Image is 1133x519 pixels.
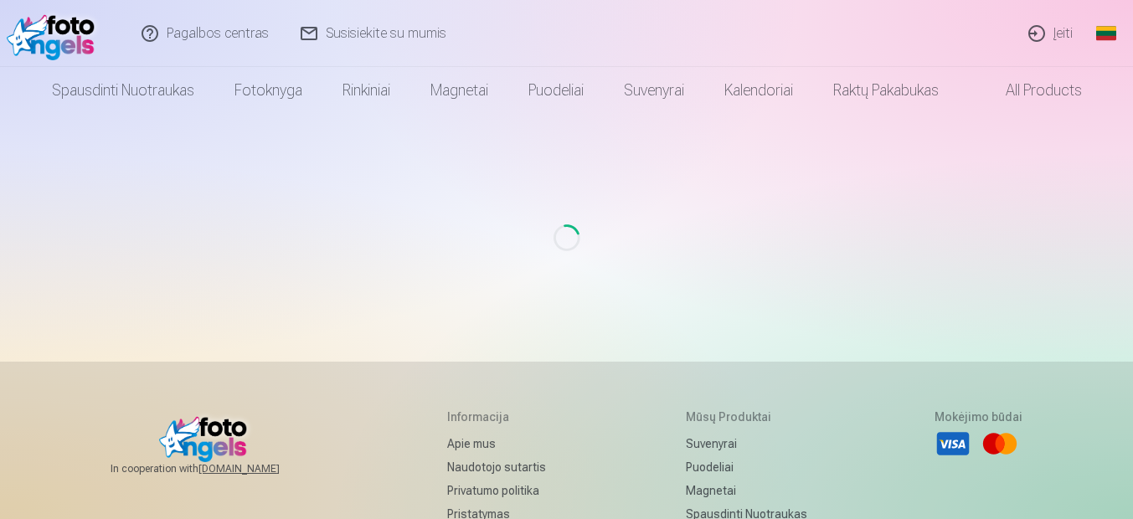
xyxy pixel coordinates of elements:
a: All products [959,67,1102,114]
a: Apie mus [447,432,559,455]
a: Puodeliai [508,67,604,114]
li: Mastercard [981,425,1018,462]
h5: Mokėjimo būdai [935,409,1022,425]
a: Magnetai [410,67,508,114]
a: Privatumo politika [447,479,559,502]
a: [DOMAIN_NAME] [198,462,320,475]
a: Kalendoriai [704,67,813,114]
a: Naudotojo sutartis [447,455,559,479]
h5: Informacija [447,409,559,425]
a: Fotoknyga [214,67,322,114]
a: Magnetai [686,479,807,502]
a: Suvenyrai [686,432,807,455]
li: Visa [935,425,971,462]
a: Rinkiniai [322,67,410,114]
h5: Mūsų produktai [686,409,807,425]
a: Puodeliai [686,455,807,479]
a: Spausdinti nuotraukas [32,67,214,114]
a: Raktų pakabukas [813,67,959,114]
a: Suvenyrai [604,67,704,114]
span: In cooperation with [111,462,320,475]
img: /fa2 [7,7,103,60]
